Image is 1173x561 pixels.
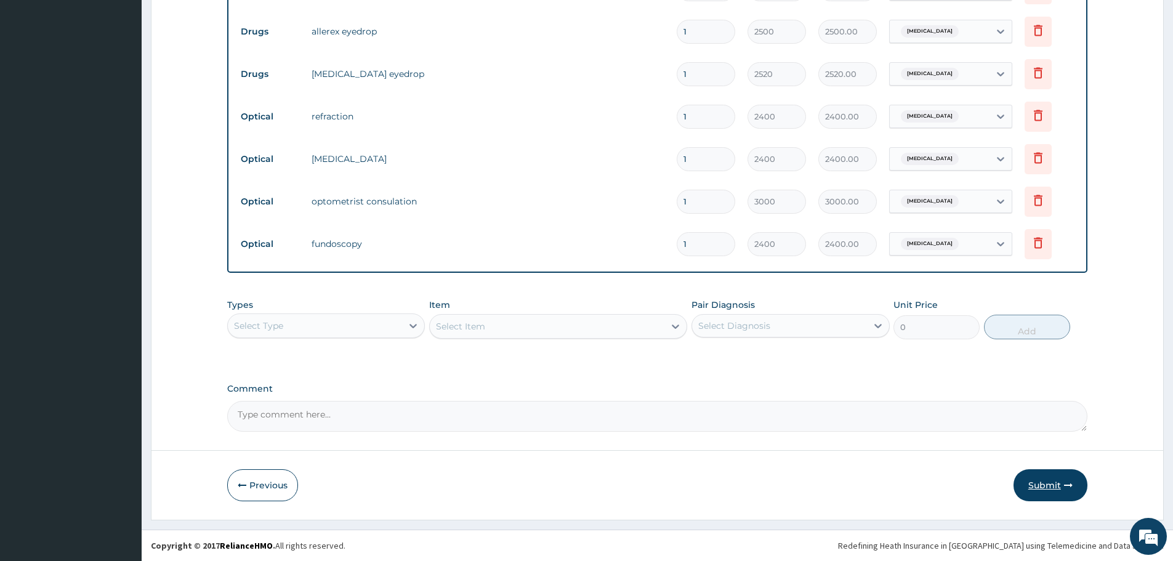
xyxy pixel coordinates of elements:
td: optometrist consulation [305,189,671,214]
span: [MEDICAL_DATA] [901,110,959,123]
strong: Copyright © 2017 . [151,540,275,551]
label: Types [227,300,253,310]
span: [MEDICAL_DATA] [901,25,959,38]
td: [MEDICAL_DATA] eyedrop [305,62,671,86]
td: fundoscopy [305,232,671,256]
td: Optical [235,190,305,213]
button: Submit [1014,469,1087,501]
span: [MEDICAL_DATA] [901,153,959,165]
label: Item [429,299,450,311]
div: Minimize live chat window [202,6,232,36]
label: Unit Price [893,299,938,311]
td: Drugs [235,20,305,43]
div: Select Diagnosis [698,320,770,332]
footer: All rights reserved. [142,530,1173,561]
label: Comment [227,384,1087,394]
td: allerex eyedrop [305,19,671,44]
td: Optical [235,105,305,128]
div: Chat with us now [64,69,207,85]
div: Redefining Heath Insurance in [GEOGRAPHIC_DATA] using Telemedicine and Data Science! [838,539,1164,552]
a: RelianceHMO [220,540,273,551]
div: Select Type [234,320,283,332]
img: d_794563401_company_1708531726252_794563401 [23,62,50,92]
td: Optical [235,233,305,256]
td: refraction [305,104,671,129]
button: Previous [227,469,298,501]
label: Pair Diagnosis [691,299,755,311]
span: [MEDICAL_DATA] [901,238,959,250]
span: [MEDICAL_DATA] [901,195,959,208]
td: [MEDICAL_DATA] [305,147,671,171]
span: We're online! [71,155,170,280]
button: Add [984,315,1070,339]
span: [MEDICAL_DATA] [901,68,959,80]
td: Drugs [235,63,305,86]
textarea: Type your message and hit 'Enter' [6,336,235,379]
td: Optical [235,148,305,171]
